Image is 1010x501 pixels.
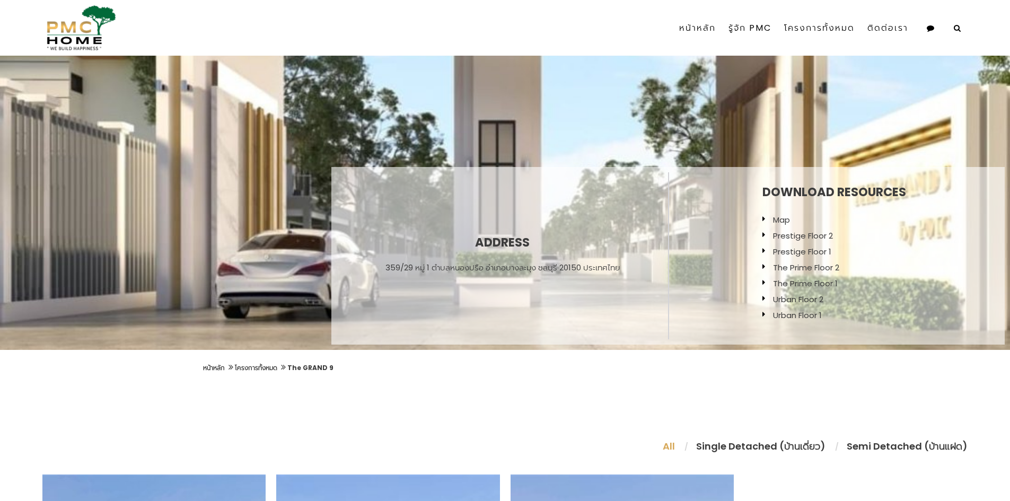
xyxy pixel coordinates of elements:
[778,10,861,47] a: โครงการทั้งหมด
[836,439,968,453] li: Semi Detached (บ้านแฝด)
[235,363,277,372] a: โครงการทั้งหมด
[762,186,906,199] h3: Download resources
[287,363,333,372] a: The GRAND 9
[773,310,822,321] a: Urban Floor 1
[673,10,722,47] a: หน้าหลัก
[385,262,620,273] div: 359/29 หมู่ 1 ตำบลหนองปรือ อำเภอบางละมุง ชลบุรี 20150 ประเทศไทย
[773,294,823,305] a: Urban Floor 2
[773,214,790,225] a: Map
[773,246,831,257] a: Prestige Floor 1
[861,10,915,47] a: ติดต่อเรา
[385,236,620,249] h2: Address
[203,363,225,372] a: หน้าหลัก
[686,439,836,453] li: Single Detached (บ้านเดี่ยว)
[42,5,116,50] img: pmc-logo
[773,262,839,273] a: The Prime Floor 2
[652,439,686,453] li: All
[773,278,838,289] a: The Prime Floor 1
[773,230,833,241] a: Prestige Floor 2
[722,10,778,47] a: รู้จัก PMC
